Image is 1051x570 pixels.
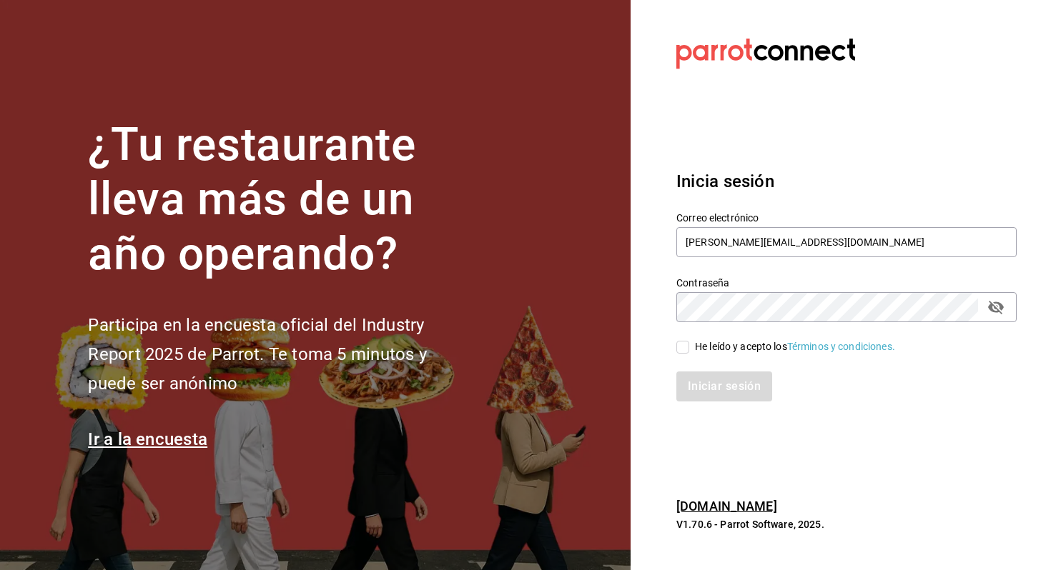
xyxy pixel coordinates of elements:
div: He leído y acepto los [695,339,895,354]
a: Términos y condiciones. [787,341,895,352]
h1: ¿Tu restaurante lleva más de un año operando? [88,118,474,282]
h2: Participa en la encuesta oficial del Industry Report 2025 de Parrot. Te toma 5 minutos y puede se... [88,311,474,398]
p: V1.70.6 - Parrot Software, 2025. [676,517,1017,531]
label: Contraseña [676,277,1017,287]
button: passwordField [984,295,1008,319]
h3: Inicia sesión [676,169,1017,194]
input: Ingresa tu correo electrónico [676,227,1017,257]
label: Correo electrónico [676,212,1017,222]
a: Ir a la encuesta [88,429,207,449]
a: [DOMAIN_NAME] [676,499,777,514]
